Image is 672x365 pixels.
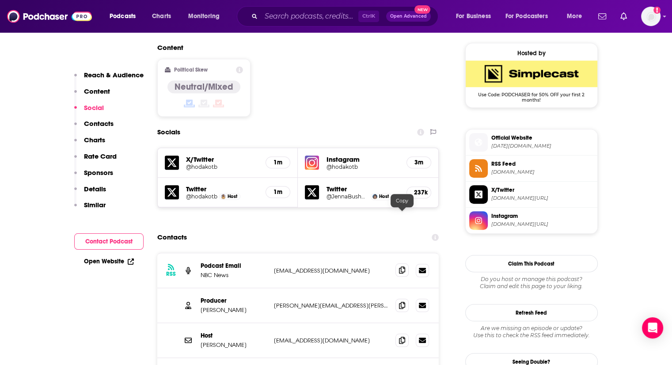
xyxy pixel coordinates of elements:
[379,194,389,199] span: Host
[84,185,106,193] p: Details
[491,160,594,168] span: RSS Feed
[491,195,594,202] span: twitter.com/hodakotb
[84,103,104,112] p: Social
[414,159,424,166] h5: 3m
[201,271,267,279] p: NBC News
[84,87,110,95] p: Content
[358,11,379,22] span: Ctrl K
[414,5,430,14] span: New
[466,87,597,103] span: Use Code: PODCHASER for 50% OFF your first 2 months!
[465,255,598,272] button: Claim This Podcast
[305,156,319,170] img: iconImage
[186,193,217,200] a: @hodakotb
[152,10,171,23] span: Charts
[110,10,136,23] span: Podcasts
[182,9,231,23] button: open menu
[273,188,283,196] h5: 1m
[465,304,598,321] button: Refresh Feed
[641,7,661,26] span: Logged in as GregKubie
[491,212,594,220] span: Instagram
[74,185,106,201] button: Details
[74,87,110,103] button: Content
[84,119,114,128] p: Contacts
[653,7,661,14] svg: Add a profile image
[469,185,594,204] a: X/Twitter[DOMAIN_NAME][URL]
[201,262,267,270] p: Podcast Email
[74,168,113,185] button: Sponsors
[391,194,414,207] div: Copy
[641,7,661,26] img: User Profile
[465,276,598,290] div: Claim and edit this page to your liking.
[466,61,597,87] img: SimpleCast Deal: Use Code: PODCHASER for 50% OFF your first 2 months!
[84,136,105,144] p: Charts
[641,7,661,26] button: Show profile menu
[595,9,610,24] a: Show notifications dropdown
[491,186,594,194] span: X/Twitter
[74,71,144,87] button: Reach & Audience
[326,155,399,163] h5: Instagram
[273,159,283,166] h5: 1m
[74,152,117,168] button: Rate Card
[157,229,187,246] h2: Contacts
[228,194,237,199] span: Host
[201,306,267,314] p: [PERSON_NAME]
[465,276,598,283] span: Do you host or manage this podcast?
[326,193,368,200] a: @JennaBushHager
[201,341,267,349] p: [PERSON_NAME]
[414,189,424,196] h5: 237k
[372,194,377,199] img: Jenna Bush Hager
[201,297,267,304] p: Producer
[491,134,594,142] span: Official Website
[84,258,134,265] a: Open Website
[491,169,594,175] span: podcastfeeds.nbcnews.com
[84,71,144,79] p: Reach & Audience
[7,8,92,25] img: Podchaser - Follow, Share and Rate Podcasts
[505,10,548,23] span: For Podcasters
[174,67,208,73] h2: Political Skew
[456,10,491,23] span: For Business
[84,201,106,209] p: Similar
[469,211,594,230] a: Instagram[DOMAIN_NAME][URL]
[74,233,144,250] button: Contact Podcast
[450,9,502,23] button: open menu
[469,133,594,152] a: Official Website[DATE][DOMAIN_NAME]
[146,9,176,23] a: Charts
[201,332,267,339] p: Host
[390,14,427,19] span: Open Advanced
[221,194,226,199] img: Hoda Kotb
[491,143,594,149] span: today.com
[642,317,663,338] div: Open Intercom Messenger
[74,136,105,152] button: Charts
[157,43,432,52] h2: Content
[186,185,259,193] h5: Twitter
[166,270,176,278] h3: RSS
[186,163,259,170] a: @hodakotb
[274,337,389,344] p: [EMAIL_ADDRESS][DOMAIN_NAME]
[465,325,598,339] div: Are we missing an episode or update? Use this to check the RSS feed immediately.
[84,152,117,160] p: Rate Card
[157,124,180,141] h2: Socials
[274,267,389,274] p: [EMAIL_ADDRESS][DOMAIN_NAME]
[74,103,104,120] button: Social
[74,119,114,136] button: Contacts
[466,61,597,102] a: SimpleCast Deal: Use Code: PODCHASER for 50% OFF your first 2 months!
[386,11,431,22] button: Open AdvancedNew
[617,9,630,24] a: Show notifications dropdown
[188,10,220,23] span: Monitoring
[469,159,594,178] a: RSS Feed[DOMAIN_NAME]
[326,163,399,170] a: @hodakotb
[466,49,597,57] div: Hosted by
[500,9,561,23] button: open menu
[186,155,259,163] h5: X/Twitter
[326,185,399,193] h5: Twitter
[103,9,147,23] button: open menu
[84,168,113,177] p: Sponsors
[261,9,358,23] input: Search podcasts, credits, & more...
[175,81,233,92] h4: Neutral/Mixed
